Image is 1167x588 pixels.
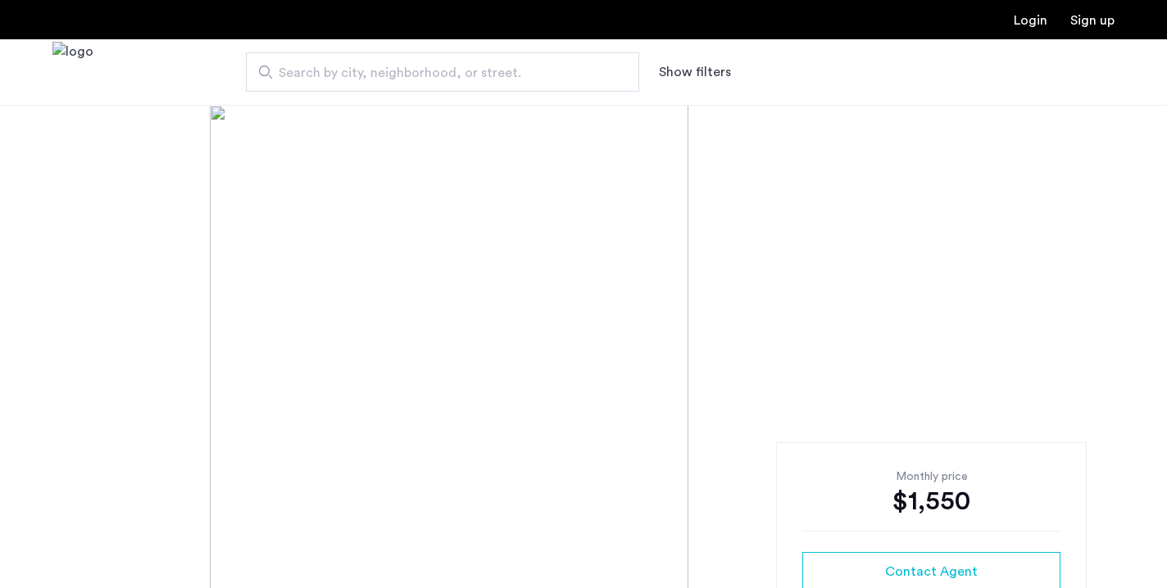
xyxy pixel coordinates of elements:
a: Cazamio Logo [52,42,93,103]
span: Search by city, neighborhood, or street. [279,63,593,83]
div: $1,550 [802,485,1060,518]
input: Apartment Search [246,52,639,92]
div: Monthly price [802,468,1060,485]
a: Registration [1070,14,1115,27]
a: Login [1014,14,1047,27]
img: logo [52,42,93,103]
span: Contact Agent [885,562,978,581]
button: Show or hide filters [659,62,731,82]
